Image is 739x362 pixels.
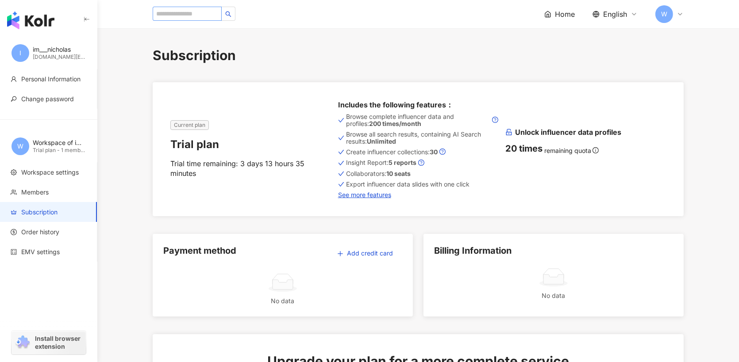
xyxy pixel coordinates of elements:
span: Members [21,188,49,197]
div: Trial plan [170,137,331,152]
span: Add credit card [347,250,393,257]
span: Subscription [21,208,58,217]
span: Change password [21,95,74,103]
div: No data [163,296,402,306]
img: chrome extension [14,335,31,350]
span: Browse complete influencer data and profiles: [346,113,491,127]
span: W [17,141,23,151]
span: Insight Report: [346,159,416,166]
div: Payment method [163,244,236,262]
a: Home [544,9,575,19]
span: key [11,96,17,102]
div: Trial time remaining: 3 days 13 hours 35 minutes [170,159,331,178]
span: user [11,76,17,82]
span: check [338,131,344,145]
img: logo [7,11,54,29]
h6: Unlock influencer data profiles [505,127,666,137]
div: Subscription [153,46,684,65]
div: No data [434,291,673,301]
span: unlock [505,129,512,136]
span: check [338,181,344,188]
span: dollar [11,229,17,235]
button: plusAdd credit card [328,244,402,262]
span: check [338,149,344,156]
div: 20 times [505,142,543,155]
strong: 200 times/month [369,120,421,127]
span: question-circle [492,113,498,126]
span: calculator [11,249,17,255]
strong: 5 reports [389,159,416,166]
span: W [661,9,667,19]
span: Create influencer collections: [346,149,438,156]
span: Current plan [170,120,209,130]
span: question-circle [439,149,446,155]
a: chrome extensionInstall browser extension [12,331,86,354]
span: Workspace settings [21,168,79,177]
span: I [19,48,21,58]
strong: 10 seats [386,170,411,177]
span: Personal Information [21,75,81,84]
span: check [338,113,344,127]
span: Export influencer data slides with one click [346,181,470,188]
span: Order history [21,228,59,236]
div: im___nicholas [33,45,86,54]
span: question-circle [418,159,424,165]
div: Trial plan - 1 member(s) [33,147,86,154]
span: search [225,11,231,17]
span: EMV settings [21,248,60,256]
a: See more features [338,191,499,198]
strong: Unlimited [367,137,396,145]
span: English [603,9,627,19]
span: plus [337,251,343,257]
div: [DOMAIN_NAME][EMAIL_ADDRESS][DOMAIN_NAME] [33,53,86,61]
span: info-circle [591,146,600,155]
span: check [338,170,344,177]
span: Collaborators: [346,170,411,177]
div: remaining quota [505,142,666,155]
div: Includes the following features ： [338,100,499,110]
div: Billing Information [434,244,512,257]
span: Home [555,9,575,19]
strong: 30 [430,148,438,156]
div: Workspace of im___nicholas [33,138,86,147]
span: check [338,159,344,166]
span: Browse all search results, containing AI Search results: [346,131,499,145]
span: Install browser extension [35,335,83,351]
